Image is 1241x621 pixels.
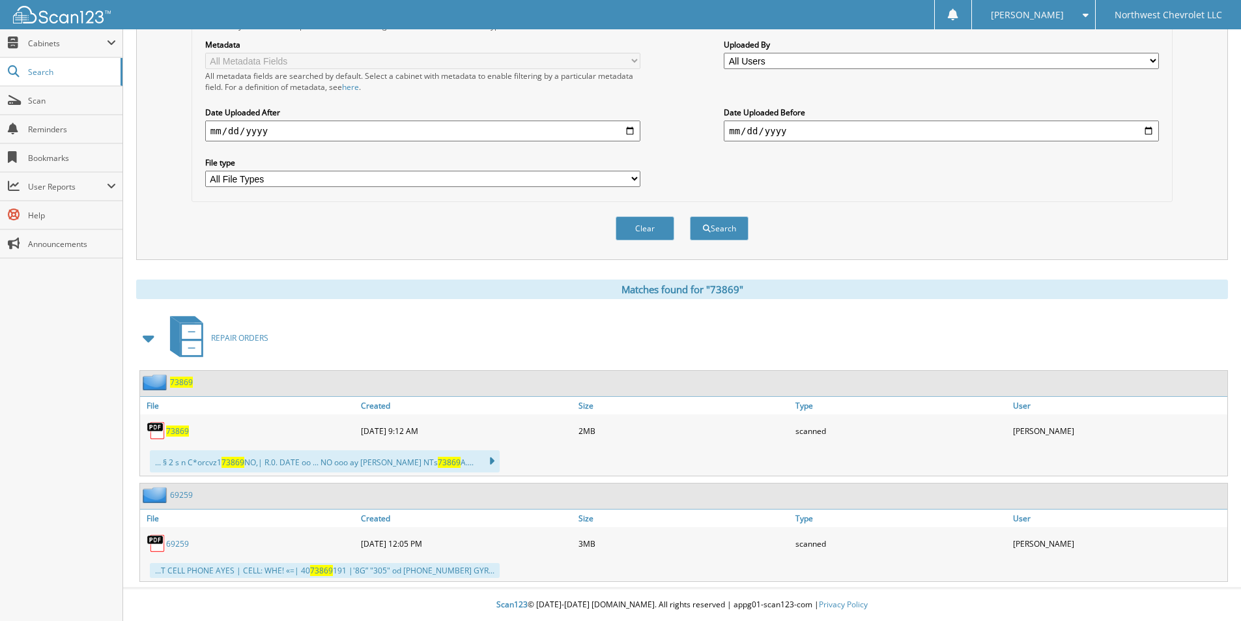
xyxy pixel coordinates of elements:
a: User [1010,510,1227,527]
a: Type [792,510,1010,527]
span: 73869 [310,565,333,576]
label: Metadata [205,39,640,50]
a: File [140,397,358,414]
img: scan123-logo-white.svg [13,6,111,23]
button: Clear [616,216,674,240]
div: ...T CELL PHONE AYES | CELL: WHE! «=| 40 191 |'8G” "305" od [PHONE_NUMBER] GYR... [150,563,500,578]
div: ... § 2 s n C*orcvz1 NO,| R.0. DATE oo ... NO ooo ay [PERSON_NAME] NTs A.... [150,450,500,472]
div: [PERSON_NAME] [1010,418,1227,444]
a: Size [575,397,793,414]
img: folder2.png [143,487,170,503]
a: Created [358,397,575,414]
div: [PERSON_NAME] [1010,530,1227,556]
span: Bookmarks [28,152,116,164]
div: © [DATE]-[DATE] [DOMAIN_NAME]. All rights reserved | appg01-scan123-com | [123,589,1241,621]
span: Cabinets [28,38,107,49]
img: PDF.png [147,421,166,440]
a: here [342,81,359,93]
a: Privacy Policy [819,599,868,610]
span: Northwest Chevrolet LLC [1115,11,1222,19]
a: 69259 [166,538,189,549]
div: scanned [792,530,1010,556]
div: All metadata fields are searched by default. Select a cabinet with metadata to enable filtering b... [205,70,640,93]
div: 3MB [575,530,793,556]
span: REPAIR ORDERS [211,332,268,343]
a: Size [575,510,793,527]
span: [PERSON_NAME] [991,11,1064,19]
input: end [724,121,1159,141]
div: scanned [792,418,1010,444]
span: Scan [28,95,116,106]
img: PDF.png [147,534,166,553]
label: Uploaded By [724,39,1159,50]
a: Created [358,510,575,527]
span: Scan123 [496,599,528,610]
span: Help [28,210,116,221]
iframe: Chat Widget [1176,558,1241,621]
span: User Reports [28,181,107,192]
div: [DATE] 9:12 AM [358,418,575,444]
button: Search [690,216,749,240]
a: User [1010,397,1227,414]
a: 69259 [170,489,193,500]
span: Announcements [28,238,116,250]
a: 73869 [170,377,193,388]
input: start [205,121,640,141]
div: Matches found for "73869" [136,280,1228,299]
div: [DATE] 12:05 PM [358,530,575,556]
img: folder2.png [143,374,170,390]
span: 73869 [221,457,244,468]
a: 73869 [166,426,189,437]
label: Date Uploaded After [205,107,640,118]
span: Search [28,66,114,78]
div: 2MB [575,418,793,444]
label: Date Uploaded Before [724,107,1159,118]
span: Reminders [28,124,116,135]
label: File type [205,157,640,168]
a: File [140,510,358,527]
a: REPAIR ORDERS [162,312,268,364]
span: 73869 [438,457,461,468]
a: Type [792,397,1010,414]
